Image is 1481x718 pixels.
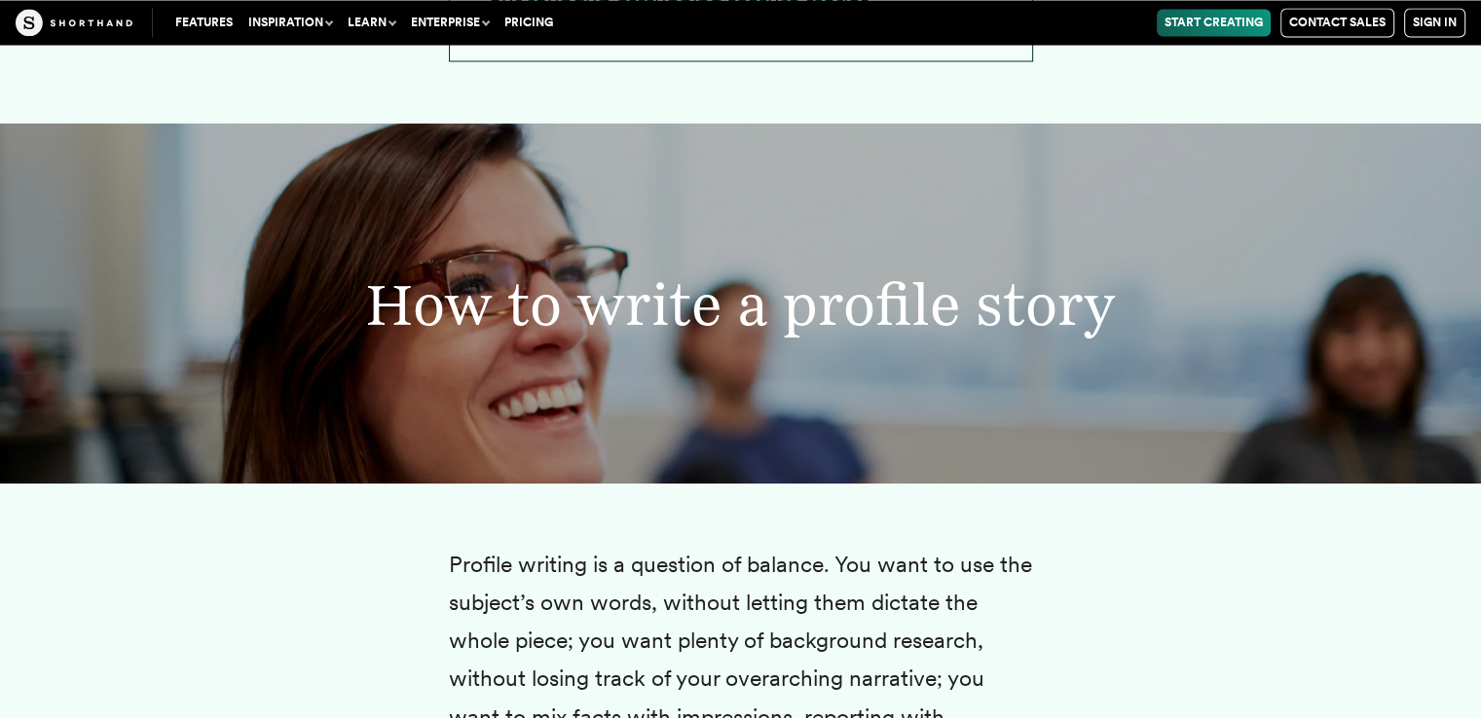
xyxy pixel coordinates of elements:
a: Pricing [497,9,561,36]
button: Enterprise [403,9,497,36]
a: Features [167,9,241,36]
h2: How to write a profile story [189,274,1292,333]
a: Sign in [1404,8,1465,37]
a: Contact Sales [1280,8,1394,37]
button: Inspiration [241,9,340,36]
img: The Craft [16,9,132,36]
button: Learn [340,9,403,36]
a: Start Creating [1157,9,1271,36]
